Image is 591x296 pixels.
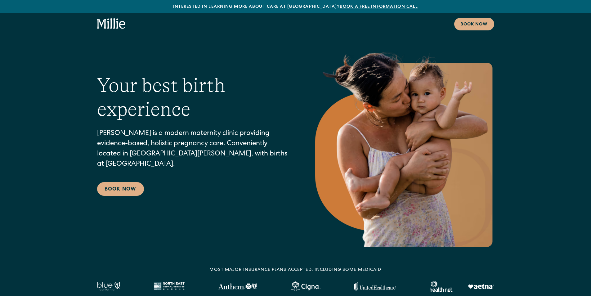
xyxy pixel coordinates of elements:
[97,18,126,29] a: home
[468,284,494,289] img: Aetna logo
[97,182,144,196] a: Book Now
[460,21,488,28] div: Book now
[290,281,320,291] img: Cigna logo
[218,283,257,289] img: Anthem Logo
[154,282,185,291] img: North East Medical Services logo
[97,129,288,170] p: [PERSON_NAME] is a modern maternity clinic providing evidence-based, holistic pregnancy care. Con...
[354,282,396,291] img: United Healthcare logo
[97,74,288,121] h1: Your best birth experience
[430,281,453,292] img: Healthnet logo
[313,42,494,247] img: Mother holding and kissing her baby on the cheek.
[340,5,418,9] a: Book a free information call
[209,267,381,273] div: MOST MAJOR INSURANCE PLANS ACCEPTED, INCLUDING some MEDICAID
[97,282,120,291] img: Blue California logo
[454,18,494,30] a: Book now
